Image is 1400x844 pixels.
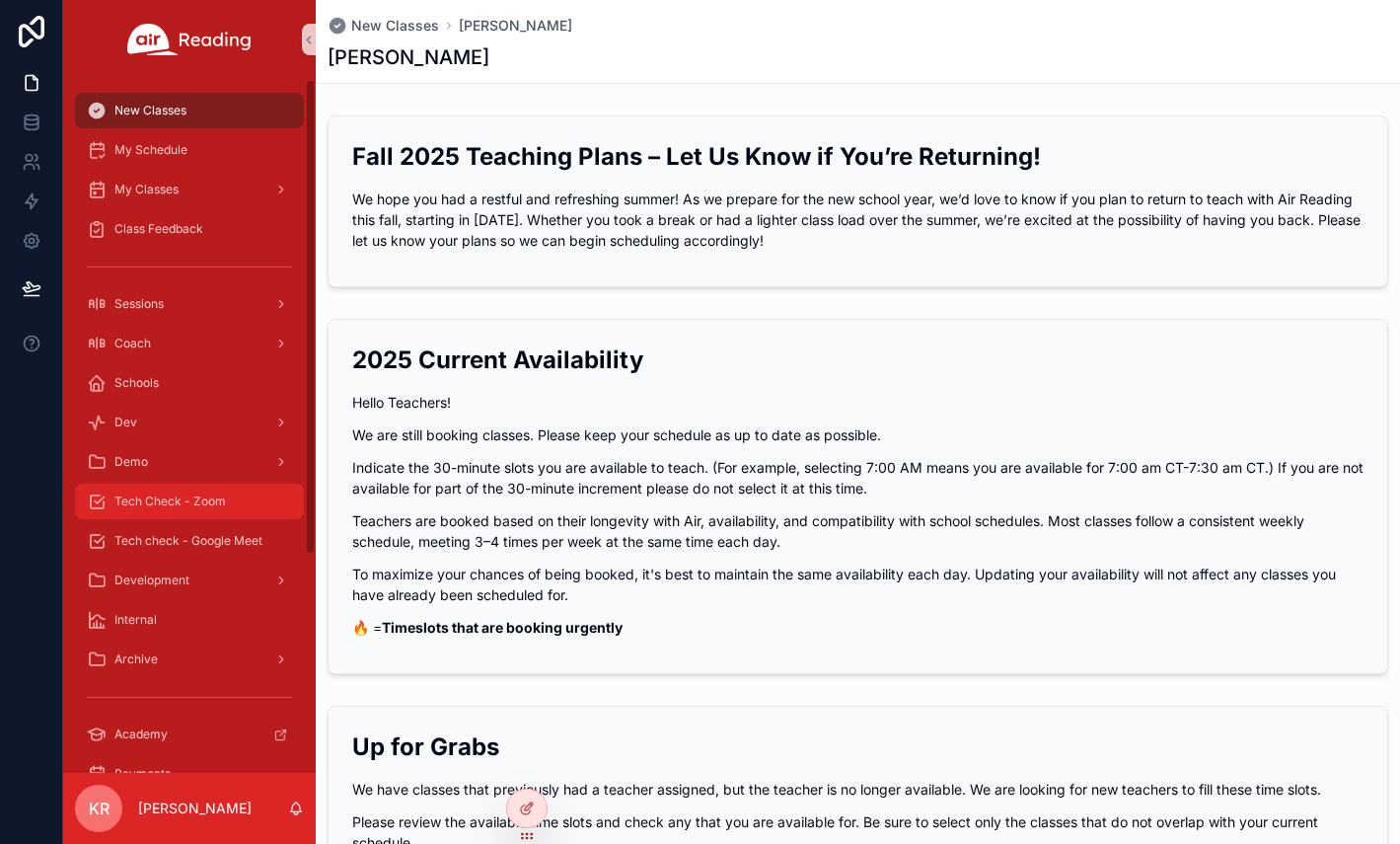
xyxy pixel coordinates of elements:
p: [PERSON_NAME] [138,799,252,818]
div: scrollable content [63,79,316,773]
span: Dev [114,415,137,430]
span: Academy [114,727,168,742]
span: New Classes [114,103,186,118]
p: Teachers are booked based on their longevity with Air, availability, and compatibility with schoo... [352,510,1363,552]
span: Coach [114,336,151,351]
span: My Classes [114,182,179,197]
strong: Timeslots that are booking urgently [382,619,623,636]
p: Indicate the 30-minute slots you are available to teach. (For example, selecting 7:00 AM means yo... [352,457,1363,499]
a: Demo [75,444,304,480]
span: Development [114,573,189,588]
a: New Classes [328,16,439,36]
p: Hello Teachers! [352,392,1363,413]
span: KR [89,797,110,820]
a: Sessions [75,286,304,322]
a: My Schedule [75,132,304,168]
p: To maximize your chances of being booked, it's best to maintain the same availability each day. U... [352,564,1363,605]
span: My Schedule [114,142,187,158]
span: Archive [114,652,158,667]
a: Development [75,563,304,598]
span: Payments [114,766,171,782]
span: Schools [114,375,159,391]
a: Payments [75,756,304,792]
a: Coach [75,326,304,361]
a: Schools [75,365,304,401]
h1: [PERSON_NAME] [328,43,489,71]
span: Class Feedback [114,221,203,237]
a: My Classes [75,172,304,207]
h2: 2025 Current Availability [352,344,1363,376]
a: Class Feedback [75,211,304,247]
p: We are still booking classes. Please keep your schedule as up to date as possible. [352,424,1363,445]
span: New Classes [351,16,439,36]
span: Internal [114,612,157,628]
a: New Classes [75,93,304,128]
span: Demo [114,454,148,470]
span: Sessions [114,296,164,312]
a: Tech check - Google Meet [75,523,304,559]
a: Internal [75,602,304,638]
a: Academy [75,717,304,752]
p: 🔥 = [352,617,1363,638]
a: Archive [75,642,304,677]
a: Dev [75,405,304,440]
a: [PERSON_NAME] [459,16,572,36]
span: Tech Check - Zoom [114,494,226,509]
p: We have classes that previously had a teacher assigned, but the teacher is no longer available. W... [352,779,1363,800]
p: We hope you had a restful and refreshing summer! As we prepare for the new school year, we’d love... [352,189,1363,251]
a: Tech Check - Zoom [75,484,304,519]
span: Tech check - Google Meet [114,533,262,549]
img: App logo [127,24,252,55]
h2: Fall 2025 Teaching Plans – Let Us Know if You’re Returning! [352,140,1363,173]
h2: Up for Grabs [352,730,1363,763]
